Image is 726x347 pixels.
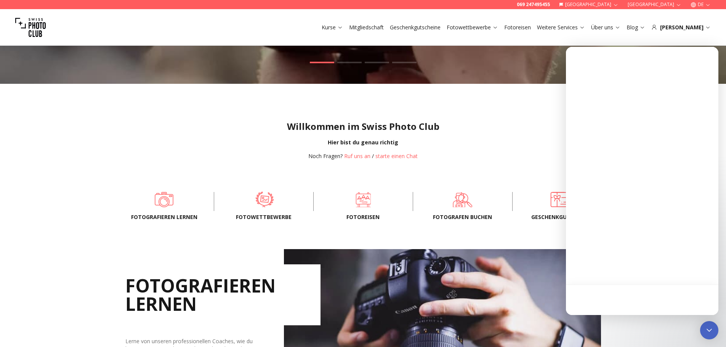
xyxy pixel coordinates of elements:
[346,22,387,33] button: Mitgliedschaft
[127,192,202,207] a: Fotografieren lernen
[319,22,346,33] button: Kurse
[425,192,500,207] a: FOTOGRAFEN BUCHEN
[308,152,343,160] span: Noch Fragen?
[525,192,599,207] a: Geschenkgutscheine
[588,22,623,33] button: Über uns
[623,22,648,33] button: Blog
[6,139,720,146] div: Hier bist du genau richtig
[127,213,202,221] span: Fotografieren lernen
[326,192,401,207] a: Fotoreisen
[504,24,531,31] a: Fotoreisen
[349,24,384,31] a: Mitgliedschaft
[651,24,711,31] div: [PERSON_NAME]
[226,192,301,207] a: Fotowettbewerbe
[537,24,585,31] a: Weitere Services
[344,152,370,160] a: Ruf uns an
[390,24,441,31] a: Geschenkgutscheine
[517,2,550,8] a: 069 247495455
[226,213,301,221] span: Fotowettbewerbe
[591,24,620,31] a: Über uns
[501,22,534,33] button: Fotoreisen
[627,24,645,31] a: Blog
[425,213,500,221] span: FOTOGRAFEN BUCHEN
[387,22,444,33] button: Geschenkgutscheine
[308,152,418,160] div: /
[444,22,501,33] button: Fotowettbewerbe
[700,321,718,339] div: Open Intercom Messenger
[525,213,599,221] span: Geschenkgutscheine
[326,213,401,221] span: Fotoreisen
[322,24,343,31] a: Kurse
[447,24,498,31] a: Fotowettbewerbe
[125,264,321,325] h2: FOTOGRAFIEREN LERNEN
[15,12,46,43] img: Swiss photo club
[6,120,720,133] h1: Willkommen im Swiss Photo Club
[534,22,588,33] button: Weitere Services
[375,152,418,160] button: starte einen Chat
